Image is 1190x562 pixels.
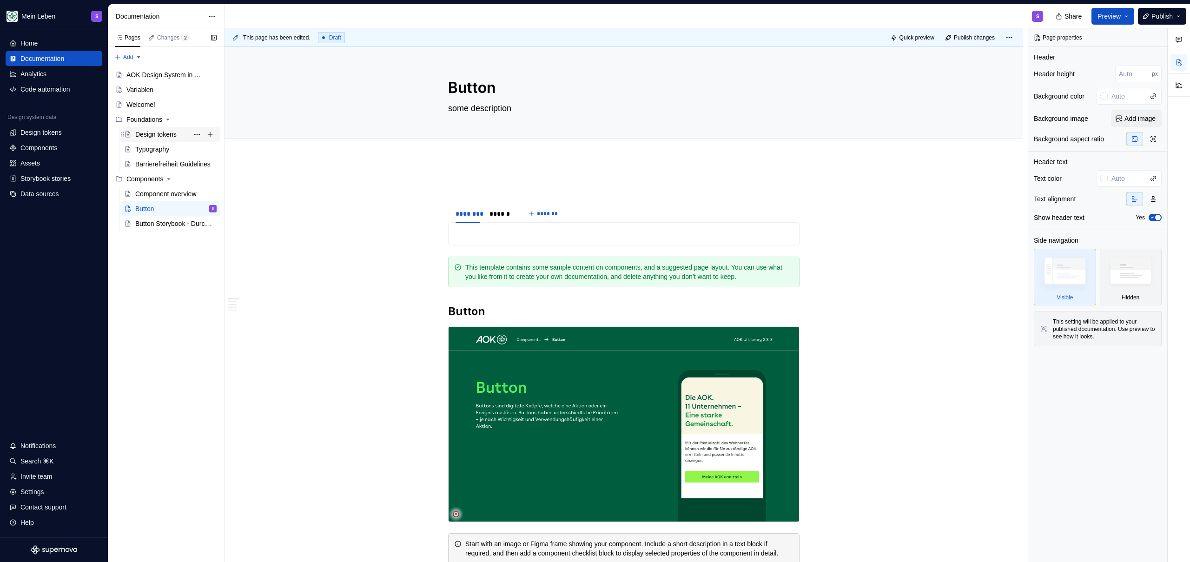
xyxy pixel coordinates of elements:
div: Invite team [20,472,52,481]
div: AOK Design System in Arbeit [126,70,203,79]
span: This page has been edited. [243,34,311,41]
div: Pages [115,34,140,41]
a: Typography [120,142,220,157]
button: Search ⌘K [6,454,102,469]
div: Design tokens [20,128,62,137]
div: Code automation [20,85,70,94]
div: Components [112,172,220,186]
div: Typography [135,145,169,154]
div: Help [20,518,34,527]
a: Data sources [6,186,102,201]
a: Variablen [112,82,220,97]
div: Search ⌘K [20,456,54,466]
button: Contact support [6,500,102,515]
div: Storybook stories [20,174,71,183]
div: Documentation [20,54,64,63]
div: This template contains some sample content on components, and a suggested page layout. You can us... [465,263,793,281]
a: Button Storybook - Durchstich! [120,216,220,231]
div: Variablen [126,85,153,94]
div: Page tree [112,67,220,231]
div: Header height [1034,69,1075,79]
div: Assets [20,159,40,168]
div: Header text [1034,157,1067,166]
div: Side navigation [1034,236,1078,245]
div: Hidden [1122,294,1139,301]
span: Preview [1097,12,1121,21]
div: Welcome! [126,100,155,109]
div: Component overview [135,189,197,198]
textarea: some description [446,101,798,116]
div: Text alignment [1034,194,1076,204]
button: Add image [1111,110,1162,127]
img: bbdd229e-a81e-46b8-a054-abf3ee118cc3.png [449,327,799,522]
div: Contact support [20,502,66,512]
button: Help [6,515,102,530]
div: Background image [1034,114,1088,123]
a: Documentation [6,51,102,66]
div: Background color [1034,92,1084,101]
div: Button Storybook - Durchstich! [135,219,212,228]
div: Visible [1057,294,1073,301]
a: Design tokens [120,127,220,142]
button: Share [1051,8,1088,25]
div: Analytics [20,69,46,79]
span: Add image [1124,114,1156,123]
button: Notifications [6,438,102,453]
div: S [95,13,99,20]
a: Home [6,36,102,51]
div: Home [20,39,38,48]
div: Background aspect ratio [1034,134,1104,144]
a: Design tokens [6,125,102,140]
a: Storybook stories [6,171,102,186]
a: ButtonS [120,201,220,216]
span: 2 [181,34,189,41]
input: Auto [1108,170,1145,187]
svg: Supernova Logo [31,545,77,555]
textarea: Button [446,77,798,99]
button: Add [112,51,145,64]
div: Foundations [112,112,220,127]
a: Welcome! [112,97,220,112]
div: Hidden [1100,249,1162,305]
a: Component overview [120,186,220,201]
a: Invite team [6,469,102,484]
span: Quick preview [899,34,934,41]
button: Mein LebenS [2,6,106,26]
div: S [1036,13,1039,20]
button: Quick preview [888,31,939,44]
div: Design tokens [135,130,177,139]
img: df5db9ef-aba0-4771-bf51-9763b7497661.png [7,11,18,22]
div: Changes [157,34,189,41]
button: Publish changes [942,31,999,44]
button: Preview [1091,8,1134,25]
div: Button [135,204,154,213]
div: Foundations [126,115,162,124]
a: Code automation [6,82,102,97]
div: Mein Leben [21,12,55,21]
span: Publish changes [954,34,995,41]
input: Auto [1108,88,1145,105]
input: Auto [1115,66,1152,82]
h2: Button [448,304,800,319]
div: Design system data [7,113,56,121]
div: Components [126,174,163,184]
span: Draft [329,34,341,41]
div: Components [20,143,57,152]
div: Notifications [20,441,56,450]
span: Add [123,53,133,61]
a: Barrierefreiheit Guidelines [120,157,220,172]
a: Components [6,140,102,155]
div: Show header text [1034,213,1084,222]
div: Start with an image or Figma frame showing your component. Include a short description in a text ... [465,539,793,558]
label: Yes [1136,214,1145,221]
div: Header [1034,53,1055,62]
a: Settings [6,484,102,499]
button: Publish [1138,8,1186,25]
div: Data sources [20,189,59,198]
span: Share [1064,12,1082,21]
div: This setting will be applied to your published documentation. Use preview to see how it looks. [1053,318,1156,340]
div: Text color [1034,174,1062,183]
div: Barrierefreiheit Guidelines [135,159,211,169]
p: px [1152,70,1158,78]
a: Analytics [6,66,102,81]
